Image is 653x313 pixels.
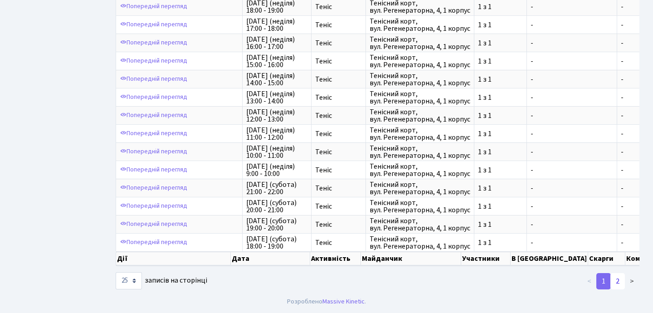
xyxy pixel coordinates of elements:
span: - [531,94,613,101]
a: Попередній перегляд [118,199,190,213]
span: 1 з 1 [478,166,523,174]
span: Теніс [315,166,362,174]
th: Участники [461,252,511,265]
span: 1 з 1 [478,185,523,192]
a: 1 [596,273,611,289]
th: Скарги [588,252,625,265]
div: Розроблено . [287,297,366,307]
span: Теніс [315,58,362,65]
span: [DATE] (неділя) 10:00 - 11:00 [246,145,307,159]
span: Тенісний корт, вул. Регенераторна, 4, 1 корпус [370,108,470,123]
th: В [GEOGRAPHIC_DATA] [511,252,588,265]
span: - [531,58,613,65]
span: 1 з 1 [478,3,523,10]
a: Попередній перегляд [118,54,190,68]
a: Попередній перегляд [118,181,190,195]
span: - [621,203,653,210]
span: Теніс [315,76,362,83]
span: Теніс [315,148,362,156]
span: - [621,221,653,228]
span: [DATE] (субота) 20:00 - 21:00 [246,199,307,214]
a: Попередній перегляд [118,18,190,32]
a: Попередній перегляд [118,90,190,104]
span: Теніс [315,94,362,101]
span: [DATE] (неділя) 15:00 - 16:00 [246,54,307,68]
span: Теніс [315,21,362,29]
span: 1 з 1 [478,76,523,83]
span: - [621,76,653,83]
span: Тенісний корт, вул. Регенераторна, 4, 1 корпус [370,145,470,159]
span: - [621,39,653,47]
a: Попередній перегляд [118,163,190,177]
th: Майданчик [361,252,461,265]
th: Дії [116,252,231,265]
span: - [531,130,613,137]
span: Теніс [315,130,362,137]
th: Активність [310,252,361,265]
span: - [531,148,613,156]
span: 1 з 1 [478,39,523,47]
span: [DATE] (неділя) 9:00 - 10:00 [246,163,307,177]
a: 2 [610,273,625,289]
span: [DATE] (субота) 19:00 - 20:00 [246,217,307,232]
span: 1 з 1 [478,221,523,228]
span: - [621,185,653,192]
span: - [531,221,613,228]
a: > [624,273,639,289]
span: - [531,185,613,192]
a: Попередній перегляд [118,72,190,86]
span: Теніс [315,39,362,47]
select: записів на сторінці [116,272,142,289]
span: [DATE] (неділя) 17:00 - 18:00 [246,18,307,32]
span: - [531,112,613,119]
span: - [621,3,653,10]
span: 1 з 1 [478,94,523,101]
a: Попередній перегляд [118,108,190,122]
span: - [531,3,613,10]
span: Теніс [315,112,362,119]
th: Дата [231,252,310,265]
span: Тенісний корт, вул. Регенераторна, 4, 1 корпус [370,199,470,214]
span: [DATE] (неділя) 14:00 - 15:00 [246,72,307,87]
span: Тенісний корт, вул. Регенераторна, 4, 1 корпус [370,235,470,250]
span: Тенісний корт, вул. Регенераторна, 4, 1 корпус [370,181,470,196]
span: [DATE] (неділя) 16:00 - 17:00 [246,36,307,50]
span: - [531,239,613,246]
span: - [531,39,613,47]
span: [DATE] (неділя) 11:00 - 12:00 [246,127,307,141]
span: Теніс [315,185,362,192]
span: 1 з 1 [478,112,523,119]
span: 1 з 1 [478,203,523,210]
a: Massive Kinetic [322,297,365,306]
span: - [621,112,653,119]
span: - [621,94,653,101]
span: - [621,166,653,174]
span: Теніс [315,203,362,210]
span: - [621,21,653,29]
span: 1 з 1 [478,130,523,137]
span: Тенісний корт, вул. Регенераторна, 4, 1 корпус [370,36,470,50]
a: Попередній перегляд [118,217,190,231]
span: Тенісний корт, вул. Регенераторна, 4, 1 корпус [370,127,470,141]
span: 1 з 1 [478,239,523,246]
span: Теніс [315,221,362,228]
a: Попередній перегляд [118,36,190,50]
span: - [531,203,613,210]
span: Тенісний корт, вул. Регенераторна, 4, 1 корпус [370,163,470,177]
span: [DATE] (субота) 21:00 - 22:00 [246,181,307,196]
span: - [531,166,613,174]
span: [DATE] (субота) 18:00 - 19:00 [246,235,307,250]
span: Тенісний корт, вул. Регенераторна, 4, 1 корпус [370,217,470,232]
a: Попередній перегляд [118,145,190,159]
span: - [621,148,653,156]
label: записів на сторінці [116,272,207,289]
span: - [531,21,613,29]
span: Тенісний корт, вул. Регенераторна, 4, 1 корпус [370,72,470,87]
a: Попередній перегляд [118,235,190,249]
span: Теніс [315,239,362,246]
span: Теніс [315,3,362,10]
span: 1 з 1 [478,21,523,29]
span: [DATE] (неділя) 13:00 - 14:00 [246,90,307,105]
span: Тенісний корт, вул. Регенераторна, 4, 1 корпус [370,90,470,105]
span: - [621,130,653,137]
